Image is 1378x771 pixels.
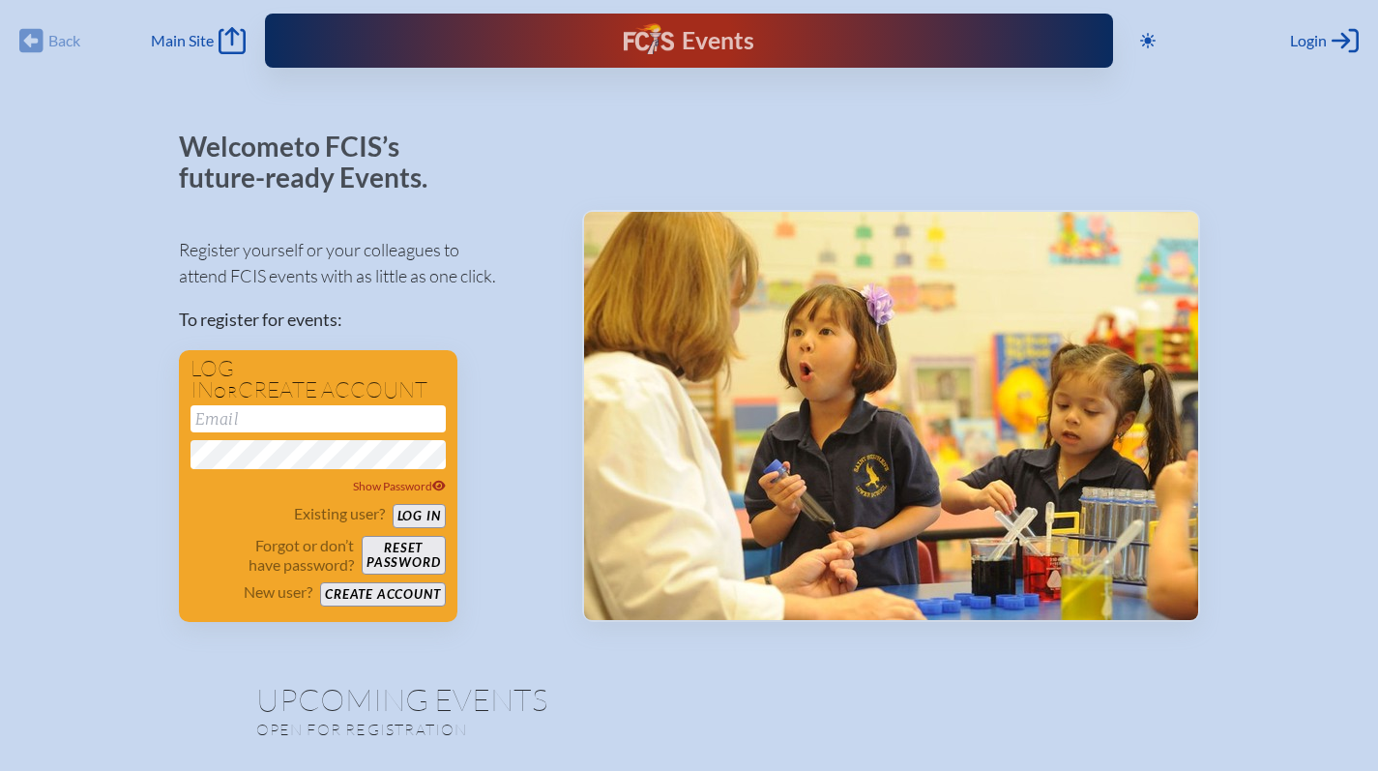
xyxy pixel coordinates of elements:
[362,536,445,575] button: Resetpassword
[244,582,312,602] p: New user?
[151,31,214,50] span: Main Site
[1290,31,1327,50] span: Login
[584,212,1198,620] img: Events
[256,720,767,739] p: Open for registration
[191,358,446,401] h1: Log in create account
[179,307,551,333] p: To register for events:
[214,382,238,401] span: or
[191,405,446,432] input: Email
[179,132,450,193] p: Welcome to FCIS’s future-ready Events.
[151,27,246,54] a: Main Site
[353,479,446,493] span: Show Password
[294,504,385,523] p: Existing user?
[508,23,869,58] div: FCIS Events — Future ready
[179,237,551,289] p: Register yourself or your colleagues to attend FCIS events with as little as one click.
[320,582,445,607] button: Create account
[256,684,1123,715] h1: Upcoming Events
[191,536,355,575] p: Forgot or don’t have password?
[393,504,446,528] button: Log in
